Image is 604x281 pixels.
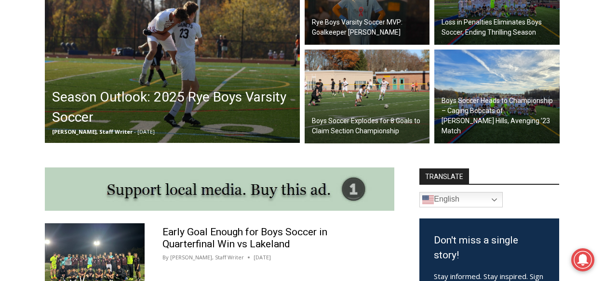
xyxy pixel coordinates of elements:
[252,96,447,117] span: Intern @ [DOMAIN_NAME]
[442,96,557,136] h2: Boys Soccer Heads to Championship – Caging Bobcats of [PERSON_NAME] Hills, Avenging ’23 Match
[312,17,428,38] h2: Rye Boys Varsity Soccer MVP: Goalkeeper [PERSON_NAME]
[99,60,137,115] div: "...watching a master [PERSON_NAME] chef prepare an omakase meal is fascinating dinner theater an...
[434,50,560,144] a: Boys Soccer Heads to Championship – Caging Bobcats of [PERSON_NAME] Hills, Avenging ’23 Match
[419,168,469,184] strong: TRANSLATE
[134,128,136,135] span: -
[3,99,94,136] span: Open Tues. - Sun. [PHONE_NUMBER]
[422,194,434,205] img: en
[52,128,133,135] span: [PERSON_NAME], Staff Writer
[162,226,327,250] a: Early Goal Enough for Boys Soccer in Quarterfinal Win vs Lakeland
[434,50,560,144] img: (PHOTO: Rye Boys Varsity Soccer on Thursday, October 31, 2024 facing Byram Hills. Credit: Alvar L...
[45,167,394,211] img: support local media, buy this ad
[170,254,244,261] a: [PERSON_NAME], Staff Writer
[0,97,97,120] a: Open Tues. - Sun. [PHONE_NUMBER]
[419,192,503,207] a: English
[232,93,467,120] a: Intern @ [DOMAIN_NAME]
[137,128,155,135] span: [DATE]
[162,253,169,262] span: By
[312,116,428,136] h2: Boys Soccer Explodes for 8 Goals to Claim Section Championship
[243,0,456,93] div: "At the 10am stand-up meeting, each intern gets a chance to take [PERSON_NAME] and the other inte...
[254,253,271,262] time: [DATE]
[434,233,545,263] h3: Don't miss a single story!
[305,50,430,144] img: (PHOTO: Shun Nagata shows champion-esque emotion after a strong tackle against Ardsley. Credit: A...
[305,50,430,144] a: Boys Soccer Explodes for 8 Goals to Claim Section Championship
[442,17,557,38] h2: Loss in Penalties Eliminates Boys Soccer, Ending Thrilling Season
[52,87,297,128] h2: Season Outlook: 2025 Rye Boys Varsity Soccer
